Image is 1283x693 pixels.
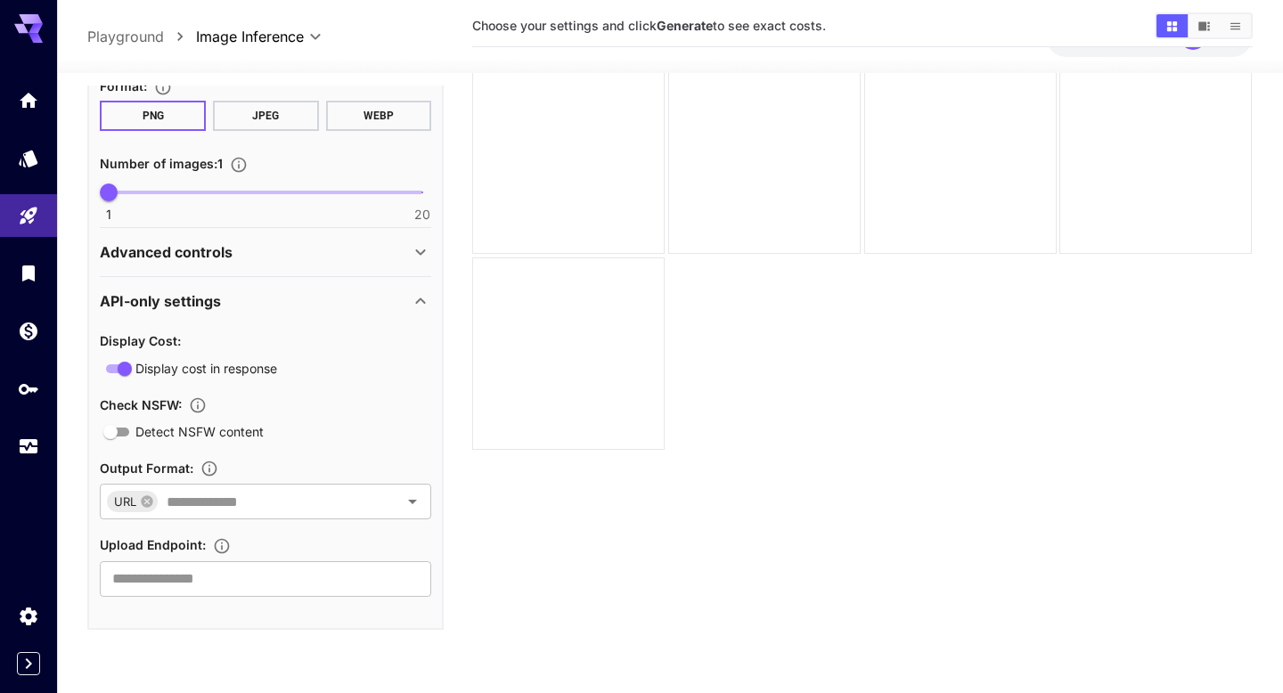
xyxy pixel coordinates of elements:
button: Show images in video view [1189,14,1220,37]
button: When enabled, the API uses a pre-trained model to flag content that may be NSFW. The response wil... [182,396,214,414]
div: API Keys [18,378,39,400]
button: Open [400,489,425,514]
span: URL [107,492,143,512]
button: WEBP [326,101,432,131]
div: Show images in grid viewShow images in video viewShow images in list view [1155,12,1253,39]
button: Specifies how the image is returned based on your use case: base64Data for embedding in code, dat... [193,460,225,477]
p: Advanced controls [100,241,233,263]
b: Generate [657,18,713,33]
div: Usage [18,436,39,458]
span: Image Inference [196,26,304,47]
button: PNG [100,101,206,131]
div: Settings [18,605,39,627]
div: Home [18,89,39,111]
span: 20 [414,206,430,224]
span: Display cost in response [135,359,277,378]
div: Advanced controls [100,231,431,273]
span: Check NSFW : [100,397,182,412]
nav: breadcrumb [87,26,196,47]
div: Wallet [18,320,39,342]
div: API-only settings [100,280,431,322]
div: Models [18,147,39,169]
button: Specifies a URL for uploading the generated image as binary data via HTTP PUT, such as an S3 buck... [206,537,238,555]
button: Expand sidebar [17,652,40,675]
button: Show images in grid view [1156,14,1188,37]
button: JPEG [213,101,319,131]
div: Playground [18,205,39,227]
p: API-only settings [100,290,221,312]
span: Choose your settings and click to see exact costs. [472,18,826,33]
span: Upload Endpoint : [100,537,206,552]
button: Choose the file format for the output image. [147,78,179,96]
div: Library [18,262,39,284]
span: Number of images : 1 [100,156,223,171]
button: Show images in list view [1220,14,1251,37]
span: Format : [100,78,147,94]
span: 1 [106,206,111,224]
span: Display Cost : [100,333,181,348]
span: Output Format : [100,461,193,476]
a: Playground [87,26,164,47]
div: URL [107,491,158,512]
button: Specify how many images to generate in a single request. Each image generation will be charged se... [223,156,255,174]
span: Detect NSFW content [135,422,264,441]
